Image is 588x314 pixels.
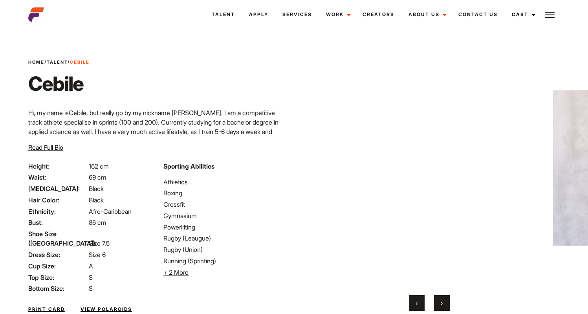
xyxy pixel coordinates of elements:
[163,188,289,198] li: Boxing
[89,274,93,281] span: S
[89,239,110,247] span: Size 7.5
[89,219,106,226] span: 86 cm
[70,59,90,65] strong: Cebile
[28,162,87,171] span: Height:
[505,4,540,25] a: Cast
[28,207,87,216] span: Ethnicity:
[163,177,289,187] li: Athletics
[28,229,87,248] span: Shoe Size ([GEOGRAPHIC_DATA]):
[28,284,87,293] span: Bottom Size:
[163,256,289,266] li: Running (Sprinting)
[401,4,451,25] a: About Us
[89,262,93,270] span: A
[28,59,44,65] a: Home
[89,173,106,181] span: 69 cm
[89,185,104,193] span: Black
[163,162,214,170] strong: Sporting Abilities
[47,59,68,65] a: Talent
[28,59,90,66] span: / /
[451,4,505,25] a: Contact Us
[319,4,355,25] a: Work
[89,162,109,170] span: 162 cm
[28,108,289,174] p: Hi, my name is , but really go by my nickname [PERSON_NAME]. I am a competitive track athlete spe...
[275,4,319,25] a: Services
[313,50,546,286] video: Your browser does not support the video tag.
[28,218,87,227] span: Bust:
[163,233,289,243] li: Rugby (Leaugue)
[242,4,275,25] a: Apply
[89,285,93,292] span: S
[28,143,63,151] span: Read Full Bio
[163,211,289,220] li: Gymnasium
[416,299,418,307] span: Previous
[89,207,132,215] span: Afro-Caribbean
[89,196,104,204] span: Black
[205,4,242,25] a: Talent
[545,10,555,20] img: Burger icon
[441,299,443,307] span: Next
[89,251,106,259] span: Size 6
[163,222,289,232] li: Powerlifting
[28,195,87,205] span: Hair Color:
[28,273,87,282] span: Top Size:
[28,173,87,182] span: Waist:
[28,261,87,271] span: Cup Size:
[28,143,63,152] button: Read Full Bio
[69,109,86,117] span: Cebile
[163,268,189,276] span: + 2 More
[163,200,289,209] li: Crossfit
[28,306,65,313] a: Print Card
[28,184,87,193] span: [MEDICAL_DATA]:
[81,306,132,313] a: View Polaroids
[355,4,401,25] a: Creators
[28,72,90,95] h1: Cebile
[28,7,44,22] img: cropped-aefm-brand-fav-22-square.png
[163,245,289,254] li: Rugby (Union)
[28,250,87,259] span: Dress Size:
